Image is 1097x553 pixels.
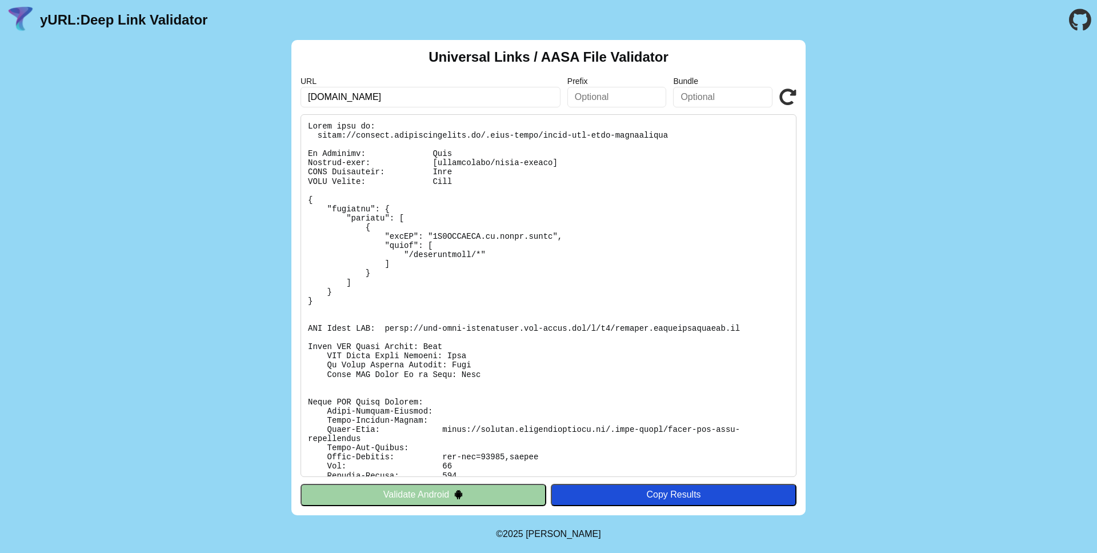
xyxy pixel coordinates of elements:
[301,77,560,86] label: URL
[556,490,791,500] div: Copy Results
[673,77,772,86] label: Bundle
[301,114,796,477] pre: Lorem ipsu do: sitam://consect.adipiscingelits.do/.eius-tempo/incid-utl-etdo-magnaaliqua En Admin...
[301,484,546,506] button: Validate Android
[496,515,600,553] footer: ©
[503,529,523,539] span: 2025
[454,490,463,499] img: droidIcon.svg
[6,5,35,35] img: yURL Logo
[301,87,560,107] input: Required
[429,49,668,65] h2: Universal Links / AASA File Validator
[567,87,667,107] input: Optional
[567,77,667,86] label: Prefix
[673,87,772,107] input: Optional
[526,529,601,539] a: Michael Ibragimchayev's Personal Site
[551,484,796,506] button: Copy Results
[40,12,207,28] a: yURL:Deep Link Validator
